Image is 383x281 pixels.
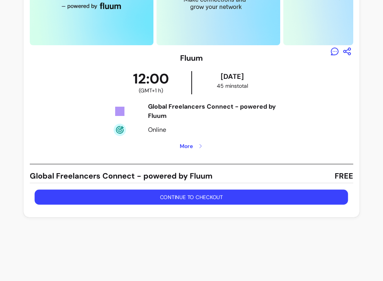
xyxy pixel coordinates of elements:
h3: Fluum [180,53,203,63]
button: Continue to checkout [35,190,348,205]
div: [DATE] [194,71,271,82]
span: ( GMT+1 h ) [139,87,163,94]
img: Tickets Icon [114,105,126,118]
span: FREE [335,170,353,181]
span: More [180,142,193,150]
div: 45 mins total [194,82,271,90]
span: Global Freelancers Connect - powered by Fluum [30,170,213,181]
div: Global Freelancers Connect - powered by Fluum [148,102,288,121]
div: Online [148,125,288,135]
div: 12:00 [111,71,191,94]
button: More [33,136,350,156]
